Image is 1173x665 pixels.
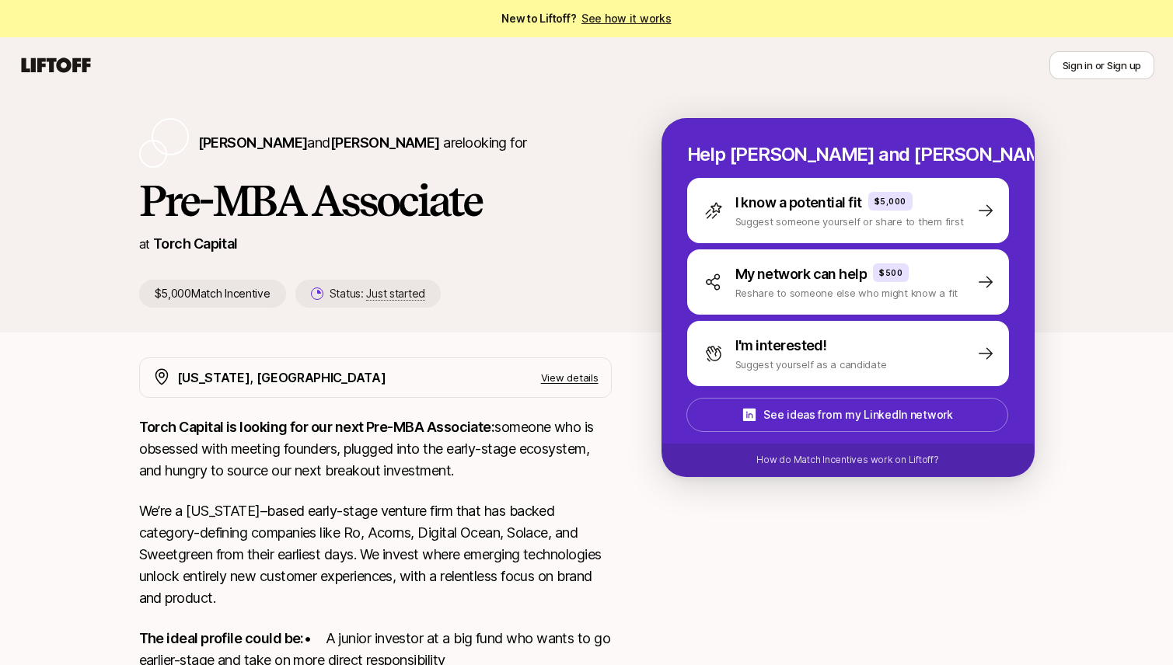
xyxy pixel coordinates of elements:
[687,144,1009,165] p: Help [PERSON_NAME] and [PERSON_NAME] hire
[139,177,612,224] h1: Pre-MBA Associate
[735,263,868,285] p: My network can help
[1049,51,1154,79] button: Sign in or Sign up
[686,398,1008,432] button: See ideas from my LinkedIn network
[139,234,150,254] p: at
[581,12,672,25] a: See how it works
[541,370,599,385] p: View details
[735,285,958,301] p: Reshare to someone else who might know a fit
[879,266,902,279] p: $500
[735,335,827,357] p: I'm interested!
[330,134,440,151] span: [PERSON_NAME]
[177,367,386,388] p: [US_STATE], [GEOGRAPHIC_DATA]
[330,284,425,303] p: Status:
[139,500,612,609] p: We’re a [US_STATE]–based early-stage venture firm that has backed category-defining companies lik...
[366,287,425,301] span: Just started
[198,132,527,154] p: are looking for
[735,214,964,229] p: Suggest someone yourself or share to them first
[875,195,906,207] p: $5,000
[139,419,495,435] strong: Torch Capital is looking for our next Pre-MBA Associate:
[501,9,671,28] span: New to Liftoff?
[153,235,238,252] a: Torch Capital
[763,406,952,424] p: See ideas from my LinkedIn network
[139,280,286,308] p: $5,000 Match Incentive
[198,134,308,151] span: [PERSON_NAME]
[756,453,938,467] p: How do Match Incentives work on Liftoff?
[735,192,862,214] p: I know a potential fit
[307,134,439,151] span: and
[735,357,887,372] p: Suggest yourself as a candidate
[139,416,612,482] p: someone who is obsessed with meeting founders, plugged into the early-stage ecosystem, and hungry...
[139,630,304,646] strong: The ideal profile could be:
